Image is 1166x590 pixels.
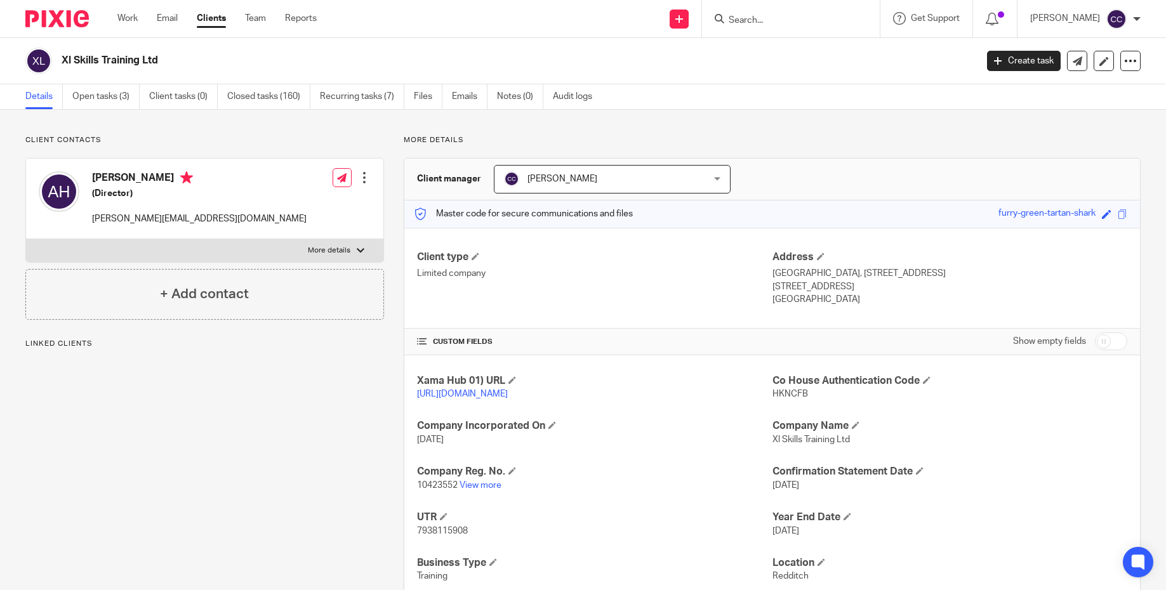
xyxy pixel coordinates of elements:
h4: Confirmation Statement Date [772,465,1127,478]
h4: Company Name [772,419,1127,433]
h4: Year End Date [772,511,1127,524]
span: Get Support [911,14,960,23]
h4: Location [772,556,1127,570]
a: Client tasks (0) [149,84,218,109]
p: More details [404,135,1141,145]
h4: Business Type [417,556,772,570]
a: Files [414,84,442,109]
a: Email [157,12,178,25]
input: Search [727,15,842,27]
h4: Co House Authentication Code [772,374,1127,388]
p: Linked clients [25,339,384,349]
h4: CUSTOM FIELDS [417,337,772,347]
a: Audit logs [553,84,602,109]
h4: Xama Hub 01) URL [417,374,772,388]
a: [URL][DOMAIN_NAME] [417,390,508,398]
span: [DATE] [772,527,799,535]
img: svg%3E [1106,9,1127,29]
a: Emails [452,84,487,109]
span: Redditch [772,572,809,580]
span: [DATE] [772,481,799,490]
p: [STREET_ADDRESS] [772,280,1127,293]
a: Work [117,12,138,25]
a: Reports [285,12,317,25]
p: [GEOGRAPHIC_DATA] [772,293,1127,306]
p: Client contacts [25,135,384,145]
h4: UTR [417,511,772,524]
p: Limited company [417,267,772,280]
h4: [PERSON_NAME] [92,171,307,187]
h4: Client type [417,251,772,264]
h4: Company Incorporated On [417,419,772,433]
p: More details [308,246,350,256]
a: Details [25,84,63,109]
h2: Xl Skills Training Ltd [62,54,786,67]
h5: (Director) [92,187,307,200]
p: Master code for secure communications and files [414,207,633,220]
img: Pixie [25,10,89,27]
span: [PERSON_NAME] [527,174,597,183]
h4: Address [772,251,1127,264]
a: Team [245,12,266,25]
a: Open tasks (3) [72,84,140,109]
span: Training [417,572,447,580]
span: [DATE] [417,435,444,444]
h3: Client manager [417,173,481,185]
a: View more [460,481,501,490]
span: Xl Skills Training Ltd [772,435,850,444]
p: [GEOGRAPHIC_DATA], [STREET_ADDRESS] [772,267,1127,280]
span: 10423552 [417,481,458,490]
span: 7938115908 [417,527,468,535]
div: furry-green-tartan-shark [998,207,1096,221]
i: Primary [180,171,193,184]
img: svg%3E [39,171,79,212]
h4: Company Reg. No. [417,465,772,478]
a: Create task [987,51,1061,71]
a: Clients [197,12,226,25]
label: Show empty fields [1013,335,1086,348]
h4: + Add contact [160,284,249,304]
a: Notes (0) [497,84,543,109]
a: Recurring tasks (7) [320,84,404,109]
span: HKNCFB [772,390,808,398]
p: [PERSON_NAME] [1030,12,1100,25]
img: svg%3E [504,171,519,187]
img: svg%3E [25,48,52,74]
a: Closed tasks (160) [227,84,310,109]
p: [PERSON_NAME][EMAIL_ADDRESS][DOMAIN_NAME] [92,213,307,225]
